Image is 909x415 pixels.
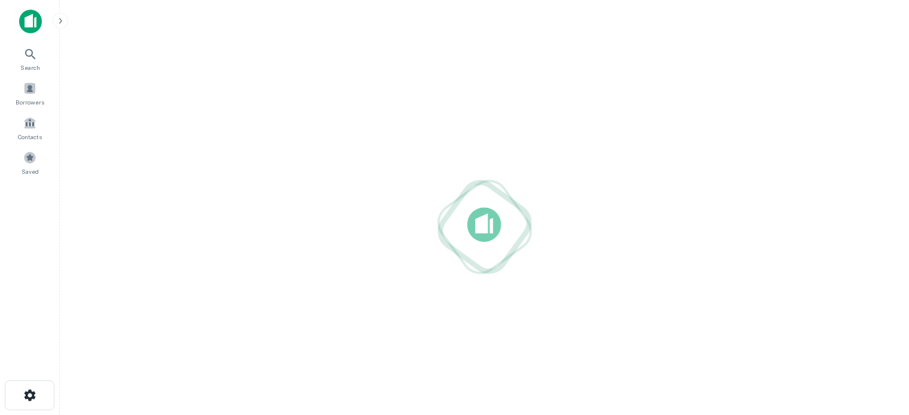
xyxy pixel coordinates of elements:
span: Search [20,63,40,72]
a: Search [4,42,56,75]
img: capitalize-icon.png [19,10,42,33]
span: Borrowers [16,97,44,107]
a: Saved [4,146,56,179]
span: Contacts [18,132,42,142]
iframe: Chat Widget [849,319,909,377]
a: Contacts [4,112,56,144]
span: Saved [22,167,39,176]
a: Borrowers [4,77,56,109]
